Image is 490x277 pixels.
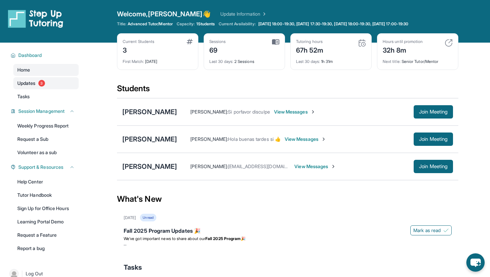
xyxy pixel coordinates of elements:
span: Dashboard [18,52,42,59]
span: First Match : [123,59,144,64]
div: Unread [140,214,156,221]
a: Tutor Handbook [13,189,79,201]
div: 69 [209,44,226,55]
div: Current Students [123,39,154,44]
div: 2 Sessions [209,55,279,64]
a: Sign Up for Office Hours [13,202,79,214]
span: Current Availability: [219,21,255,27]
span: [PERSON_NAME] : [190,109,228,115]
span: Hola buenas tardes si 👍 [228,136,281,142]
span: 3 [38,80,45,87]
button: Session Management [16,108,75,115]
div: [DATE] [123,55,193,64]
a: Update Information [220,11,267,17]
div: 32h 8m [383,44,423,55]
span: Join Meeting [419,137,448,141]
img: card [187,39,193,44]
span: Tasks [124,263,142,272]
span: Updates [17,80,36,87]
div: [PERSON_NAME] [122,107,177,117]
a: Weekly Progress Report [13,120,79,132]
div: [PERSON_NAME] [122,135,177,144]
span: 🎉 [241,236,246,241]
a: Tasks [13,91,79,103]
a: Help Center [13,176,79,188]
a: Volunteer as a sub [13,146,79,158]
button: Support & Resources [16,164,75,170]
button: chat-button [466,253,485,272]
div: Senior Tutor/Mentor [383,55,453,64]
span: Welcome, [PERSON_NAME] 👋 [117,9,211,19]
img: card [445,39,453,47]
span: View Messages [294,163,336,170]
a: Request a Feature [13,229,79,241]
span: Tasks [17,93,30,100]
span: [EMAIL_ADDRESS][DOMAIN_NAME] [228,163,304,169]
button: Join Meeting [414,133,453,146]
span: Capacity: [177,21,195,27]
div: Fall 2025 Program Updates 🎉 [124,227,452,236]
img: Mark as read [443,228,449,233]
span: Next title : [383,59,401,64]
span: Join Meeting [419,164,448,168]
img: Chevron-Right [321,137,326,142]
span: We’ve got important news to share about our [124,236,205,241]
span: Title: [117,21,126,27]
span: Last 30 days : [209,59,233,64]
div: Hours until promotion [383,39,423,44]
span: [PERSON_NAME] : [190,163,228,169]
span: [PERSON_NAME] : [190,136,228,142]
a: Learning Portal Demo [13,216,79,228]
span: Advanced Tutor/Mentor [128,21,172,27]
span: Session Management [18,108,65,115]
strong: Fall 2025 Program [205,236,241,241]
span: Home [17,67,30,73]
span: [DATE] 18:00-19:30, [DATE] 17:30-19:30, [DATE] 18:00-19:30, [DATE] 17:00-19:30 [258,21,408,27]
span: View Messages [274,109,316,115]
a: Home [13,64,79,76]
div: Tutoring hours [296,39,324,44]
a: Updates3 [13,77,79,89]
div: What's New [117,184,458,214]
div: 1h 31m [296,55,366,64]
button: Join Meeting [414,105,453,119]
img: Chevron-Right [310,109,316,115]
div: Students [117,83,458,98]
div: [PERSON_NAME] [122,162,177,171]
a: Request a Sub [13,133,79,145]
div: Sessions [209,39,226,44]
img: card [358,39,366,47]
span: Si porfavor disculpe [228,109,270,115]
button: Join Meeting [414,160,453,173]
img: Chevron-Right [331,164,336,169]
img: Chevron Right [260,11,267,17]
span: 1 Students [196,21,215,27]
span: Mark as read [413,227,441,234]
span: Log Out [26,270,43,277]
span: Last 30 days : [296,59,320,64]
span: Support & Resources [18,164,63,170]
img: card [272,39,279,45]
a: Report a bug [13,242,79,254]
div: [DATE] [124,215,136,220]
button: Mark as read [410,225,452,235]
img: logo [8,9,63,28]
div: 67h 52m [296,44,324,55]
button: Dashboard [16,52,75,59]
a: [DATE] 18:00-19:30, [DATE] 17:30-19:30, [DATE] 18:00-19:30, [DATE] 17:00-19:30 [257,21,410,27]
span: Join Meeting [419,110,448,114]
span: View Messages [285,136,326,142]
div: 3 [123,44,154,55]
